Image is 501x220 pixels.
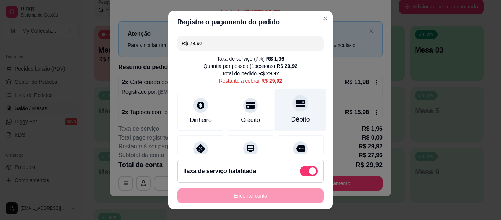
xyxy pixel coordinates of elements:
[190,116,212,125] div: Dinheiro
[261,77,282,84] div: R$ 29,92
[319,12,331,24] button: Close
[277,62,297,70] div: R$ 29,92
[241,116,260,125] div: Crédito
[291,115,310,124] div: Débito
[219,77,282,84] div: Restante a cobrar
[222,70,279,77] div: Total do pedido
[258,70,279,77] div: R$ 29,92
[266,55,284,62] div: R$ 1,96
[204,62,297,70] div: Quantia por pessoa ( 1 pessoas)
[168,11,333,33] header: Registre o pagamento do pedido
[217,55,284,62] div: Taxa de serviço ( 7 %)
[182,36,319,51] input: Ex.: hambúrguer de cordeiro
[183,167,256,176] h2: Taxa de serviço habilitada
